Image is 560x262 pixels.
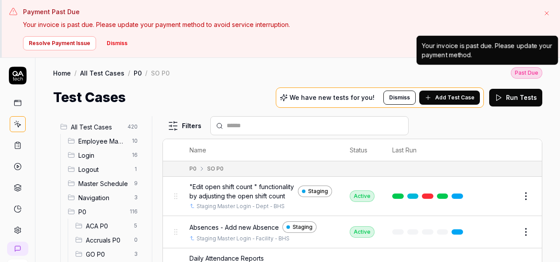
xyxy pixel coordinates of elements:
[72,233,145,247] div: Drag to reorderAccruals P00
[80,68,124,77] a: All Test Cases
[162,117,207,135] button: Filters
[23,36,96,50] button: Resolve Payment Issue
[86,235,129,245] span: Accruals P0
[72,219,145,233] div: Drag to reorderACA P05
[64,190,145,205] div: Drag to reorderNavigation3
[422,41,553,60] div: Your invoice is past due. Please update your payment method.
[511,67,542,79] button: Past Due
[78,179,129,188] span: Master Schedule
[435,94,475,102] span: Add Test Case
[86,221,129,231] span: ACA P0
[293,223,313,231] span: Staging
[78,165,129,174] span: Logout
[282,221,317,233] a: Staging
[290,95,375,101] p: We have new tests for you!
[131,235,141,245] span: 0
[511,67,542,79] a: Past DueYour invoice is past due. Please update your payment method.
[163,216,542,248] tr: Absences - Add new AbsenceStagingStaging Master Login - Facility - BHSActive
[383,91,416,105] button: Dismiss
[74,68,77,77] div: /
[7,242,28,256] a: New conversation
[128,68,130,77] div: /
[64,134,145,148] div: Drag to reorderEmployee Management10
[23,20,535,29] p: Your invoice is past due. Please update your payment method to avoid service interruption.
[131,249,141,259] span: 3
[71,122,122,132] span: All Test Cases
[163,177,542,216] tr: "Edit open shift count " functionality by adjusting the open shift countStagingStaging Master Log...
[72,247,145,261] div: Drag to reorderGO P03
[151,68,170,77] div: SO P0
[131,178,141,189] span: 9
[189,182,294,201] span: "Edit open shift count " functionality by adjusting the open shift count
[197,202,285,210] a: Staging Master Login - Dept - BHS
[64,148,145,162] div: Drag to reorderLogin16
[128,150,141,160] span: 16
[64,162,145,176] div: Drag to reorderLogout1
[128,136,141,146] span: 10
[131,192,141,203] span: 3
[131,164,141,175] span: 1
[23,7,535,16] h3: Payment Past Due
[124,122,141,132] span: 420
[181,139,341,161] th: Name
[419,91,480,105] button: Add Test Case
[64,205,145,219] div: Drag to reorderP0116
[78,137,127,146] span: Employee Management
[197,235,290,243] a: Staging Master Login - Facility - BHS
[53,87,126,107] h1: Test Cases
[489,89,542,106] button: Run Tests
[126,206,141,217] span: 116
[131,220,141,231] span: 5
[78,193,129,202] span: Navigation
[298,186,332,197] a: Staging
[207,165,224,173] div: SO P0
[341,139,383,161] th: Status
[145,68,147,77] div: /
[189,223,279,232] span: Absences - Add new Absence
[78,151,127,160] span: Login
[350,226,375,238] div: Active
[350,190,375,202] div: Active
[64,176,145,190] div: Drag to reorderMaster Schedule9
[78,207,124,216] span: P0
[86,250,129,259] span: GO P0
[53,68,71,77] a: Home
[383,139,475,161] th: Last Run
[308,187,328,195] span: Staging
[189,165,197,173] div: P0
[101,36,133,50] button: Dismiss
[134,68,142,77] a: P0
